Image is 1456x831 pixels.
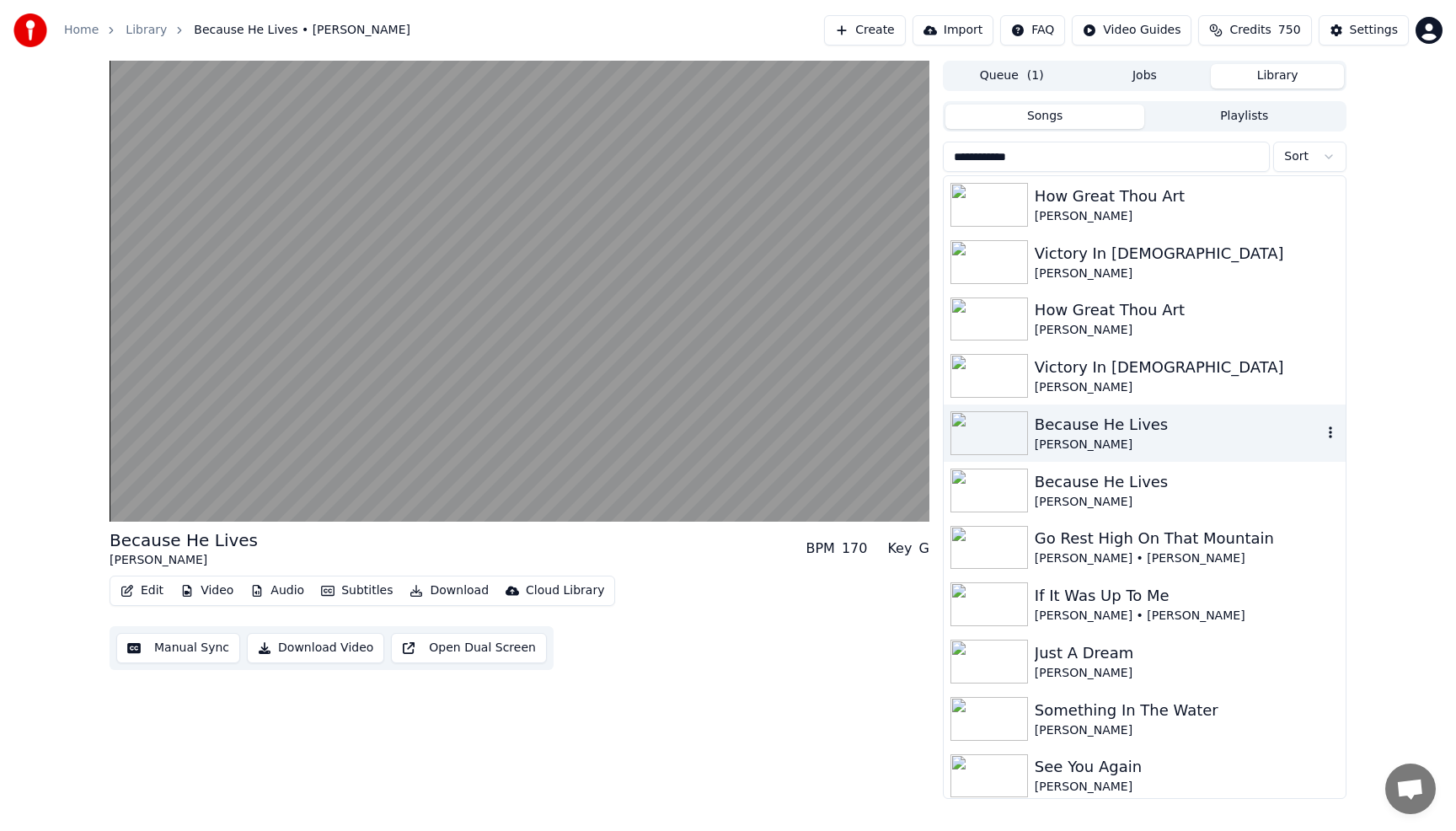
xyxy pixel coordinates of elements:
button: Jobs [1079,64,1212,88]
button: Songs [945,105,1145,129]
button: Open Dual Screen [391,633,547,663]
button: Audio [244,579,311,603]
div: Because He Lives [1035,470,1339,494]
span: 750 [1278,22,1301,39]
div: [PERSON_NAME] [1035,722,1339,739]
div: [PERSON_NAME] [1035,779,1339,796]
div: BPM [806,539,834,559]
button: Credits750 [1198,15,1311,46]
div: Victory In [DEMOGRAPHIC_DATA] [1035,356,1339,379]
div: Go Rest High On That Mountain [1035,527,1339,550]
button: Create [824,15,906,46]
div: Open chat [1385,764,1436,814]
button: Video Guides [1072,15,1191,46]
div: See You Again [1035,755,1339,779]
div: 170 [842,539,868,559]
button: Download Video [247,633,384,663]
div: Key [887,539,912,559]
span: ( 1 ) [1027,67,1044,84]
div: G [918,539,929,559]
a: Home [64,22,99,39]
img: youka [13,13,47,47]
div: [PERSON_NAME] [1035,265,1339,282]
div: [PERSON_NAME] [110,552,258,569]
div: [PERSON_NAME] [1035,208,1339,225]
div: [PERSON_NAME] • [PERSON_NAME] [1035,550,1339,567]
button: Library [1211,64,1344,88]
div: Victory In [DEMOGRAPHIC_DATA] [1035,242,1339,265]
div: How Great Thou Art [1035,185,1339,208]
button: Manual Sync [116,633,240,663]
button: Video [174,579,240,603]
div: [PERSON_NAME] [1035,665,1339,682]
button: Import [913,15,993,46]
span: Credits [1229,22,1271,39]
div: [PERSON_NAME] [1035,437,1322,453]
div: How Great Thou Art [1035,298,1339,322]
span: Because He Lives • [PERSON_NAME] [194,22,410,39]
nav: breadcrumb [64,22,410,39]
span: Sort [1284,148,1309,165]
button: Playlists [1144,105,1344,129]
div: [PERSON_NAME] [1035,494,1339,511]
button: Edit [114,579,170,603]
div: Cloud Library [526,582,604,599]
button: Download [403,579,495,603]
div: [PERSON_NAME] • [PERSON_NAME] [1035,608,1339,625]
button: Subtitles [314,579,399,603]
div: Because He Lives [1035,413,1322,437]
div: Because He Lives [110,528,258,552]
div: [PERSON_NAME] [1035,322,1339,339]
button: Settings [1319,15,1409,46]
div: Something In The Water [1035,699,1339,722]
div: Settings [1350,22,1398,39]
div: If It Was Up To Me [1035,584,1339,608]
div: [PERSON_NAME] [1035,379,1339,396]
a: Library [126,22,167,39]
div: Just A Dream [1035,641,1339,665]
button: Queue [945,64,1079,88]
button: FAQ [1000,15,1065,46]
